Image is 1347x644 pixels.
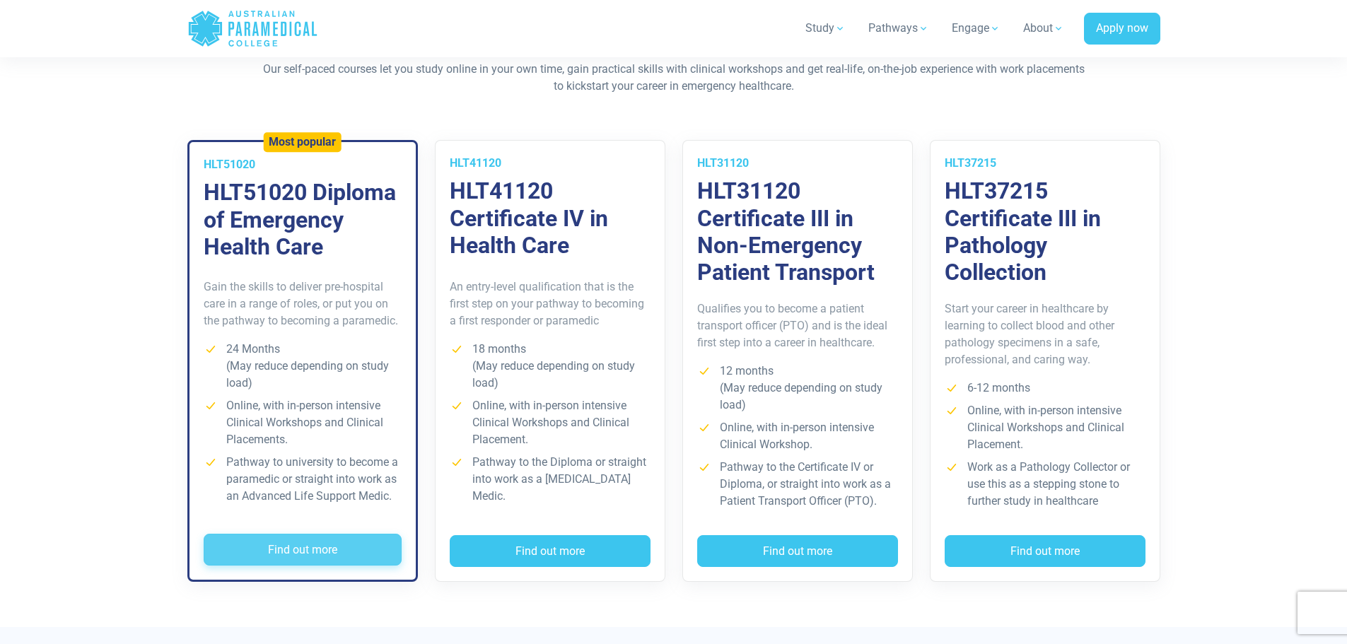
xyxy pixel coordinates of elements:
[682,140,913,582] a: HLT31120 HLT31120 Certificate III in Non-Emergency Patient Transport Qualifies you to become a pa...
[697,459,898,510] li: Pathway to the Certificate IV or Diploma, or straight into work as a Patient Transport Officer (P...
[204,179,402,260] h3: HLT51020 Diploma of Emergency Health Care
[450,397,651,448] li: Online, with in-person intensive Clinical Workshops and Clinical Placement.
[450,535,651,568] button: Find out more
[945,459,1145,510] li: Work as a Pathology Collector or use this as a stepping stone to further study in healthcare
[945,402,1145,453] li: Online, with in-person intensive Clinical Workshops and Clinical Placement.
[943,8,1009,48] a: Engage
[435,140,665,582] a: HLT41120 HLT41120 Certificate IV in Health Care An entry-level qualification that is the first st...
[450,279,651,329] p: An entry-level qualification that is the first step on your pathway to becoming a first responder...
[204,158,255,171] span: HLT51020
[1084,13,1160,45] a: Apply now
[187,6,318,52] a: Australian Paramedical College
[450,341,651,392] li: 18 months (May reduce depending on study load)
[697,156,749,170] span: HLT31120
[450,156,501,170] span: HLT41120
[697,535,898,568] button: Find out more
[204,454,402,505] li: Pathway to university to become a paramedic or straight into work as an Advanced Life Support Medic.
[697,300,898,351] p: Qualifies you to become a patient transport officer (PTO) and is the ideal first step into a care...
[945,535,1145,568] button: Find out more
[930,140,1160,582] a: HLT37215 HLT37215 Certificate III in Pathology Collection Start your career in healthcare by lear...
[945,177,1145,286] h3: HLT37215 Certificate III in Pathology Collection
[204,534,402,566] button: Find out more
[204,341,402,392] li: 24 Months (May reduce depending on study load)
[697,419,898,453] li: Online, with in-person intensive Clinical Workshop.
[697,363,898,414] li: 12 months (May reduce depending on study load)
[204,279,402,329] p: Gain the skills to deliver pre-hospital care in a range of roles, or put you on the pathway to be...
[204,397,402,448] li: Online, with in-person intensive Clinical Workshops and Clinical Placements.
[860,8,938,48] a: Pathways
[945,300,1145,368] p: Start your career in healthcare by learning to collect blood and other pathology specimens in a s...
[797,8,854,48] a: Study
[450,454,651,505] li: Pathway to the Diploma or straight into work as a [MEDICAL_DATA] Medic.
[450,177,651,259] h3: HLT41120 Certificate IV in Health Care
[1015,8,1073,48] a: About
[187,140,418,582] a: Most popular HLT51020 HLT51020 Diploma of Emergency Health Care Gain the skills to deliver pre-ho...
[269,136,336,149] h5: Most popular
[697,177,898,286] h3: HLT31120 Certificate III in Non-Emergency Patient Transport
[945,380,1145,397] li: 6-12 months
[945,156,996,170] span: HLT37215
[260,61,1087,95] p: Our self-paced courses let you study online in your own time, gain practical skills with clinical...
